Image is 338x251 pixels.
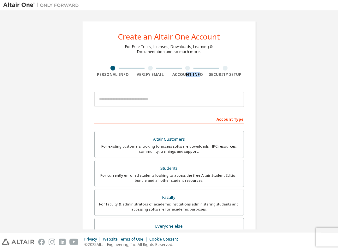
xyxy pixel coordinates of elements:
img: facebook.svg [38,239,45,245]
div: Personal Info [94,72,132,77]
div: Altair Customers [98,135,240,144]
div: Verify Email [132,72,169,77]
div: Account Type [94,114,244,124]
div: Cookie Consent [149,237,182,242]
p: © 2025 Altair Engineering, Inc. All Rights Reserved. [84,242,182,247]
div: For existing customers looking to access software downloads, HPC resources, community, trainings ... [98,144,240,154]
div: Faculty [98,193,240,202]
img: youtube.svg [69,239,79,245]
img: altair_logo.svg [2,239,34,245]
img: instagram.svg [49,239,55,245]
div: Website Terms of Use [103,237,149,242]
img: Altair One [3,2,82,8]
img: linkedin.svg [59,239,66,245]
div: Security Setup [206,72,244,77]
div: Students [98,164,240,173]
div: Create an Altair One Account [118,33,220,40]
div: For faculty & administrators of academic institutions administering students and accessing softwa... [98,202,240,212]
div: Privacy [84,237,103,242]
div: For Free Trials, Licenses, Downloads, Learning & Documentation and so much more. [125,44,213,54]
div: Everyone else [98,222,240,231]
div: Account Info [169,72,207,77]
div: For currently enrolled students looking to access the free Altair Student Edition bundle and all ... [98,173,240,183]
